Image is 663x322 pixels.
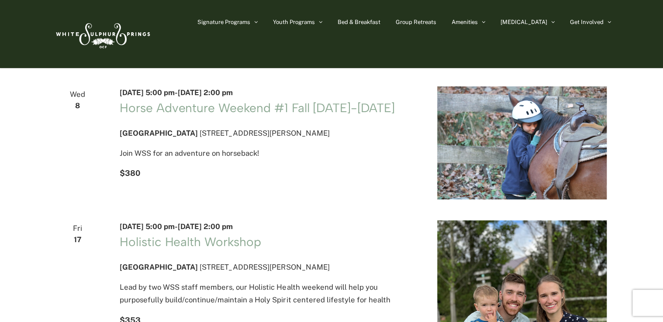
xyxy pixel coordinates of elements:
[452,19,478,25] span: Amenities
[120,281,416,307] p: Lead by two WSS staff members, our Holistic Health weekend will help you purposefully build/conti...
[120,222,175,231] span: [DATE] 5:00 pm
[437,86,607,199] img: IMG_1414
[200,263,329,271] span: [STREET_ADDRESS][PERSON_NAME]
[197,19,250,25] span: Signature Programs
[338,19,380,25] span: Bed & Breakfast
[52,14,152,55] img: White Sulphur Springs Logo
[56,99,99,112] span: 8
[200,129,329,137] span: [STREET_ADDRESS][PERSON_NAME]
[120,263,198,271] span: [GEOGRAPHIC_DATA]
[56,222,99,235] span: Fri
[120,88,175,97] span: [DATE] 5:00 pm
[56,233,99,246] span: 17
[501,19,547,25] span: [MEDICAL_DATA]
[120,234,261,249] a: Holistic Health Workshop
[120,129,198,137] span: [GEOGRAPHIC_DATA]
[120,222,233,231] time: -
[570,19,604,25] span: Get Involved
[120,168,140,178] span: $380
[120,88,233,97] time: -
[273,19,315,25] span: Youth Programs
[120,147,416,160] p: Join WSS for an adventure on horseback!
[396,19,436,25] span: Group Retreats
[178,222,233,231] span: [DATE] 2:00 pm
[178,88,233,97] span: [DATE] 2:00 pm
[120,100,395,115] a: Horse Adventure Weekend #1 Fall [DATE]-[DATE]
[56,88,99,101] span: Wed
